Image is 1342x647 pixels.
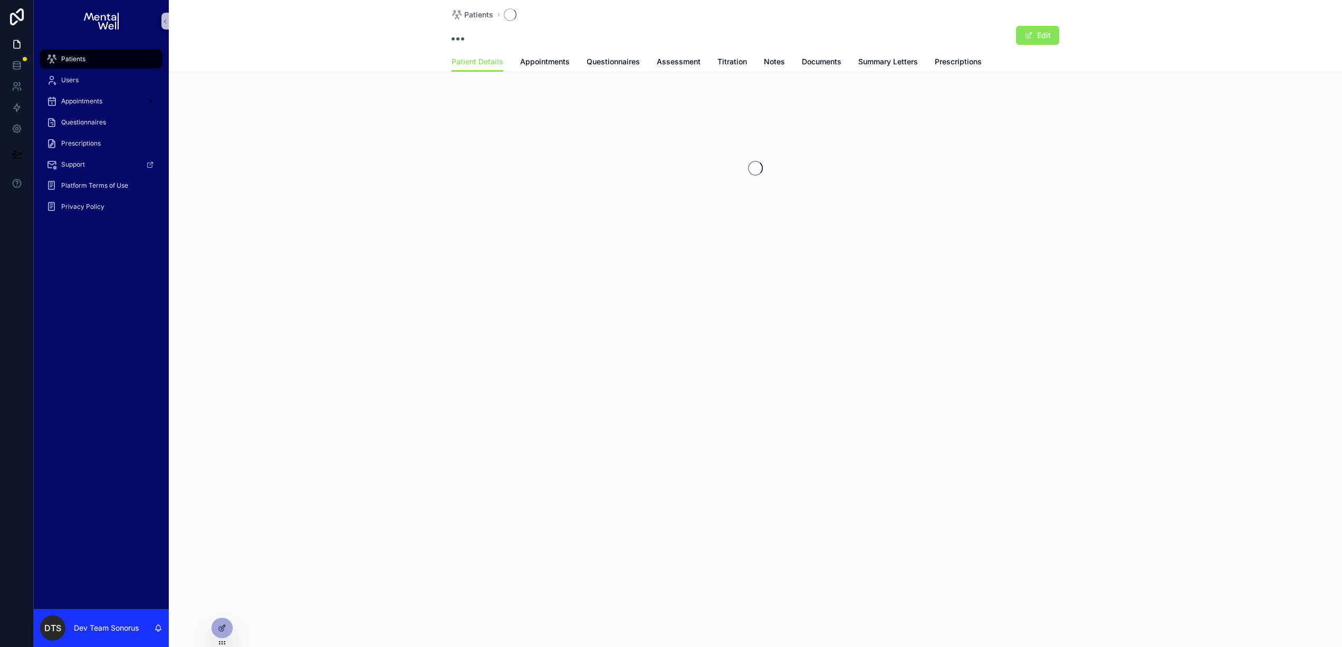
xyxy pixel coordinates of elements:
[40,50,162,69] a: Patients
[61,97,102,105] span: Appointments
[452,52,503,72] a: Patient Details
[61,55,85,63] span: Patients
[34,42,169,230] div: scrollable content
[464,9,493,20] span: Patients
[657,56,701,67] span: Assessment
[40,197,162,216] a: Privacy Policy
[858,52,918,73] a: Summary Letters
[40,155,162,174] a: Support
[764,56,785,67] span: Notes
[764,52,785,73] a: Notes
[1016,26,1059,45] button: Edit
[452,56,503,67] span: Patient Details
[587,52,640,73] a: Questionnaires
[520,56,570,67] span: Appointments
[40,92,162,111] a: Appointments
[657,52,701,73] a: Assessment
[40,176,162,195] a: Platform Terms of Use
[858,56,918,67] span: Summary Letters
[520,52,570,73] a: Appointments
[61,181,128,190] span: Platform Terms of Use
[717,56,747,67] span: Titration
[717,52,747,73] a: Titration
[40,113,162,132] a: Questionnaires
[61,76,79,84] span: Users
[40,71,162,90] a: Users
[40,134,162,153] a: Prescriptions
[61,139,101,148] span: Prescriptions
[61,118,106,127] span: Questionnaires
[587,56,640,67] span: Questionnaires
[74,623,139,633] p: Dev Team Sonorus
[935,56,982,67] span: Prescriptions
[802,56,841,67] span: Documents
[802,52,841,73] a: Documents
[84,13,118,30] img: App logo
[61,160,85,169] span: Support
[452,9,493,20] a: Patients
[935,52,982,73] a: Prescriptions
[44,622,61,634] span: DTS
[61,202,104,211] span: Privacy Policy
